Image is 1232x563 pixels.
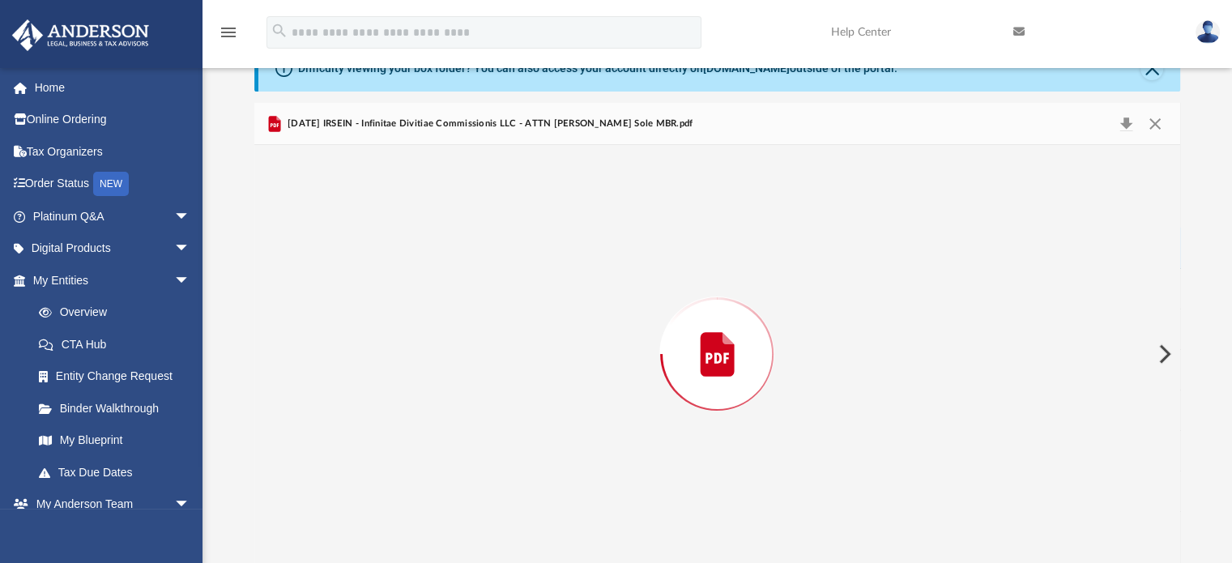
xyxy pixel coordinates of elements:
span: arrow_drop_down [174,232,207,266]
img: User Pic [1196,20,1220,44]
span: arrow_drop_down [174,264,207,297]
span: arrow_drop_down [174,488,207,522]
a: Overview [23,296,215,329]
i: menu [219,23,238,42]
a: Entity Change Request [23,360,215,393]
a: Binder Walkthrough [23,392,215,424]
button: Close [1140,58,1163,80]
a: Order StatusNEW [11,168,215,201]
a: My Entitiesarrow_drop_down [11,264,215,296]
a: menu [219,31,238,42]
button: Download [1112,113,1141,135]
a: [DOMAIN_NAME] [703,62,790,75]
a: CTA Hub [23,328,215,360]
i: search [271,22,288,40]
img: Anderson Advisors Platinum Portal [7,19,154,51]
a: Tax Due Dates [23,456,215,488]
div: NEW [93,172,129,196]
a: Platinum Q&Aarrow_drop_down [11,200,215,232]
a: Tax Organizers [11,135,215,168]
a: Home [11,71,215,104]
a: Online Ordering [11,104,215,136]
button: Next File [1145,331,1181,377]
a: My Blueprint [23,424,207,457]
span: arrow_drop_down [174,200,207,233]
button: Close [1140,113,1170,135]
a: Digital Productsarrow_drop_down [11,232,215,265]
span: [DATE] IRSEIN - Infinitae Divitiae Commissionis LLC - ATTN [PERSON_NAME] Sole MBR.pdf [284,117,693,131]
a: My Anderson Teamarrow_drop_down [11,488,207,521]
div: Difficulty viewing your box folder? You can also access your account directly on outside of the p... [298,60,897,77]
